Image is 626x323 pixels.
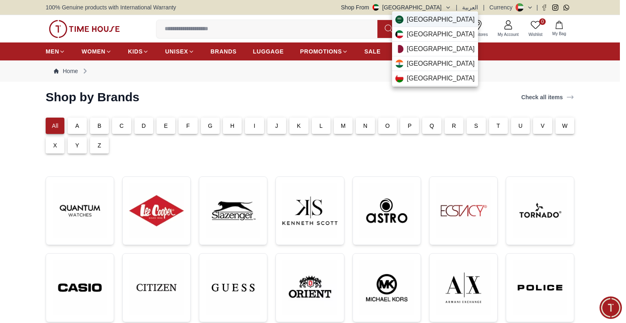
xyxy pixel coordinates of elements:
div: Chat Widget [600,296,622,319]
img: India [395,60,403,68]
span: [GEOGRAPHIC_DATA] [407,44,475,54]
img: Oman [395,74,403,82]
span: [GEOGRAPHIC_DATA] [407,29,475,39]
img: Kuwait [395,30,403,38]
span: [GEOGRAPHIC_DATA] [407,15,475,25]
span: [GEOGRAPHIC_DATA] [407,59,475,69]
span: [GEOGRAPHIC_DATA] [407,74,475,83]
img: Qatar [395,45,403,53]
img: Saudi Arabia [395,16,403,24]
